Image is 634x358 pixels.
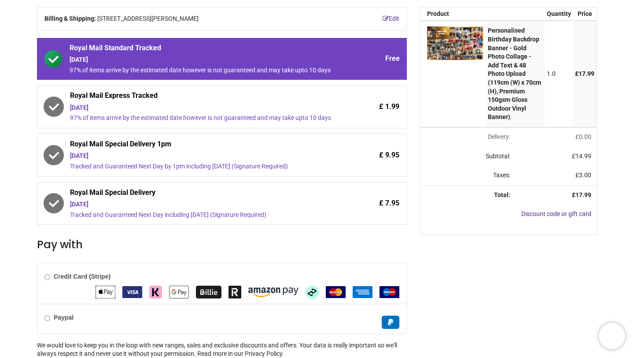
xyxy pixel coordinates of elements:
[326,288,346,295] span: MasterCard
[420,166,516,185] td: Taxes:
[572,153,591,160] span: £
[70,66,334,75] div: 97% of items arrive by the estimated date however is not guaranteed and may take upto 10 days
[573,7,597,21] th: Price
[54,273,111,280] b: Credit Card (Stripe)
[306,286,319,299] img: Afterpay Clearpay
[229,288,241,295] span: Revolut Pay
[70,139,333,152] span: Royal Mail Special Delivery 1pm
[149,288,162,295] span: Klarna
[521,210,591,217] a: Discount code or gift card
[70,211,333,220] div: Tracked and Guaranteed Next Day including [DATE] (Signature Required)
[70,162,333,171] div: Tracked and Guaranteed Next Day by 1pm including [DATE] (Signature Required)
[70,114,333,123] div: 97% of items arrive by the estimated date however is not guaranteed and may take upto 10 days
[326,286,346,298] img: MasterCard
[229,286,241,298] img: Revolut Pay
[380,286,399,298] img: Maestro
[575,191,591,198] span: 17.99
[70,91,333,103] span: Royal Mail Express Tracked
[44,315,50,321] input: Paypal
[306,288,319,295] span: Afterpay Clearpay
[353,288,372,295] span: American Express
[572,191,591,198] strong: £
[70,56,334,64] div: [DATE]
[97,15,199,23] span: [STREET_ADDRESS][PERSON_NAME]
[427,26,483,60] img: 4cfbrMd7W58AAAAASUVORK5CYII=
[70,104,333,112] div: [DATE]
[575,133,591,140] span: £
[420,7,486,21] th: Product
[70,200,333,209] div: [DATE]
[420,127,516,147] td: Delivery will be updated after choosing a new delivery method
[382,316,399,329] img: Paypal
[169,286,189,298] img: Google Pay
[44,15,96,22] b: Billing & Shipping:
[122,288,142,295] span: VISA
[380,288,399,295] span: Maestro
[196,288,221,295] span: Billie
[70,188,333,200] span: Royal Mail Special Delivery
[579,172,591,179] span: 3.00
[488,27,541,120] strong: Personalised Birthday Backdrop Banner - Gold Photo Collage - Add Text & 48 Photo Upload (119cm (W...
[545,7,573,21] th: Quantity
[196,286,221,298] img: Billie
[122,286,142,298] img: VISA
[70,152,333,160] div: [DATE]
[494,191,510,198] strong: Total:
[54,314,74,321] b: Paypal
[44,274,50,280] input: Credit Card (Stripe)
[70,43,334,56] span: Royal Mail Standard Tracked
[575,172,591,179] span: £
[379,150,399,160] span: £ 9.95
[579,133,591,140] span: 0.00
[379,198,399,208] span: £ 7.95
[96,286,115,298] img: Apple Pay
[169,288,189,295] span: Google Pay
[248,288,299,295] span: Amazon Pay
[383,15,399,23] a: Edit
[385,54,400,63] span: Free
[599,323,625,349] iframe: Brevo live chat
[575,153,591,160] span: 14.99
[575,70,594,77] span: £
[37,237,407,252] h3: Pay with
[149,286,162,298] img: Klarna
[379,102,399,112] span: £ 1.99
[420,147,516,166] td: Subtotal:
[547,70,571,78] div: 1.0
[353,286,372,298] img: American Express
[248,287,299,297] img: Amazon Pay
[96,288,115,295] span: Apple Pay
[579,70,594,77] span: 17.99
[382,318,399,325] span: Paypal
